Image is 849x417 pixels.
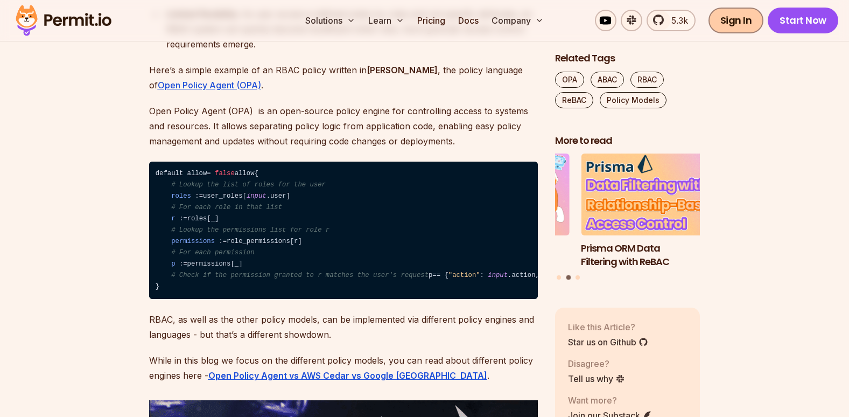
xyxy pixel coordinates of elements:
[488,272,508,279] span: input
[171,215,175,223] span: r
[364,10,409,31] button: Learn
[149,353,538,383] p: While in this blog we focus on the different policy models, you can read about different policy e...
[600,92,666,108] a: Policy Models
[568,336,648,349] a: Star us on Github
[557,276,561,280] button: Go to slide 1
[171,238,215,245] span: permissions
[183,260,187,268] span: =
[171,192,191,200] span: roles
[149,62,538,93] p: Here’s a simple example of an RBAC policy written in , the policy language of .
[149,312,538,342] p: RBAC, as well as the other policy models, can be implemented via different policy engines and lan...
[255,170,258,177] span: {
[171,249,254,256] span: # For each permission
[207,215,211,223] span: [
[568,321,648,333] p: Like this Article?
[454,10,483,31] a: Docs
[566,275,571,280] button: Go to slide 2
[149,103,538,149] p: Open Policy Agent (OPA) is an open-source policy engine for controlling access to systems and res...
[179,260,183,268] span: :
[630,72,664,88] a: RBAC
[298,238,301,245] span: ]
[171,226,329,234] span: # Lookup the permissions list for role r
[444,272,448,279] span: {
[647,10,696,31] a: 5.3k
[156,283,159,290] span: }
[207,170,211,177] span: =
[247,192,266,200] span: input
[208,370,487,381] a: Open Policy Agent vs AWS Cedar vs Google [GEOGRAPHIC_DATA]
[424,154,570,269] li: 1 of 3
[413,10,450,31] a: Pricing
[171,260,175,268] span: p
[286,192,290,200] span: ]
[290,238,294,245] span: [
[448,272,480,279] span: "action"
[223,238,227,245] span: =
[555,72,584,88] a: OPA
[171,272,429,279] span: # Check if the permission granted to r matches the user's request
[568,394,652,407] p: Want more?
[243,192,247,200] span: [
[171,181,326,189] span: # Lookup the list of roles for the user
[480,272,484,279] span: :
[555,52,700,65] h2: Related Tags
[183,215,187,223] span: =
[708,8,764,33] a: Sign In
[171,204,282,211] span: # For each role in that list
[568,372,625,385] a: Tell us why
[665,14,688,27] span: 5.3k
[367,65,438,75] strong: [PERSON_NAME]
[199,192,203,200] span: =
[230,260,234,268] span: [
[179,215,183,223] span: :
[768,8,838,33] a: Start Now
[215,170,235,177] span: false
[219,238,222,245] span: :
[581,154,726,269] li: 2 of 3
[591,72,624,88] a: ABAC
[215,215,219,223] span: ]
[238,260,242,268] span: ]
[424,242,570,269] h3: Why JWTs Can’t Handle AI Agent Access
[581,154,726,236] img: Prisma ORM Data Filtering with ReBAC
[149,162,538,300] code: default allow allow user_roles .user roles _ role_permissions r permissions _ p .action, .object
[437,272,440,279] span: =
[581,242,726,269] h3: Prisma ORM Data Filtering with ReBAC
[555,154,700,282] div: Posts
[195,192,199,200] span: :
[158,80,261,91] a: Open Policy Agent (OPA)
[432,272,436,279] span: =
[487,10,548,31] button: Company
[576,276,580,280] button: Go to slide 3
[555,134,700,148] h2: More to read
[555,92,593,108] a: ReBAC
[581,154,726,269] a: Prisma ORM Data Filtering with ReBACPrisma ORM Data Filtering with ReBAC
[301,10,360,31] button: Solutions
[568,357,625,370] p: Disagree?
[11,2,116,39] img: Permit logo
